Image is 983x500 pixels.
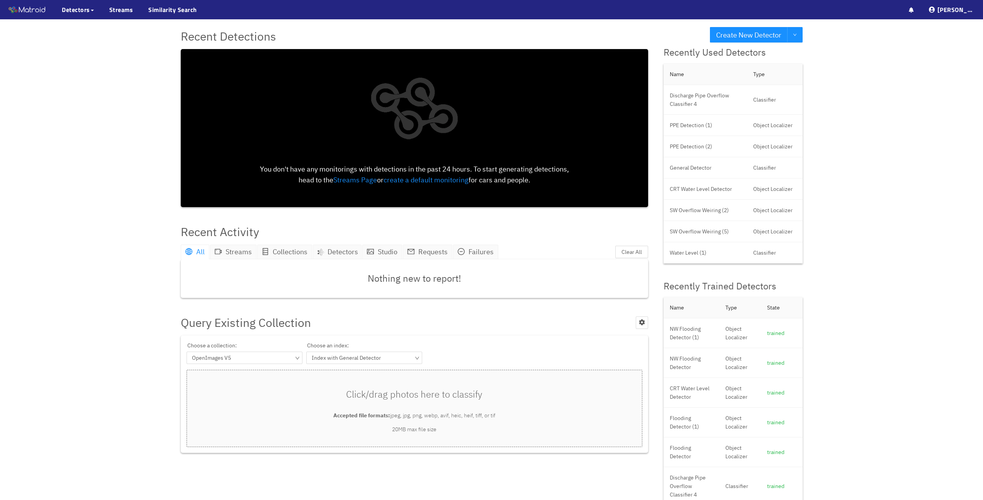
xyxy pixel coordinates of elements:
[377,175,384,184] span: or
[747,242,803,264] td: Classifier
[747,200,803,221] td: Object Localizer
[262,248,269,255] span: database
[192,387,637,402] p: Click/drag photos here to classify
[664,115,747,136] td: PPE Detection (1)
[664,297,719,318] th: Name
[181,223,259,241] div: Recent Activity
[367,248,374,255] span: picture
[719,378,761,408] td: Object Localizer
[664,378,719,408] td: CRT Water Level Detector
[664,136,747,157] td: PPE Detection (2)
[747,221,803,242] td: Object Localizer
[362,55,466,164] img: logo_only_white.png
[747,64,803,85] th: Type
[767,482,796,490] div: trained
[719,408,761,437] td: Object Localizer
[767,359,796,367] div: trained
[767,388,796,397] div: trained
[306,341,422,352] span: Choose an index:
[458,248,465,255] span: minus-circle
[260,165,569,184] span: You don't have any monitorings with detections in the past 24 hours. To start generating detectio...
[664,242,747,264] td: Water Level (1)
[747,85,803,115] td: Classifier
[787,27,803,43] button: down
[226,247,252,256] span: Streams
[418,247,448,256] span: Requests
[761,297,803,318] th: State
[767,418,796,427] div: trained
[767,329,796,337] div: trained
[719,318,761,348] td: Object Localizer
[390,412,495,419] span: jpeg, jpg, png, webp, avif, heic, heif, tiff, or tif
[378,247,397,256] span: Studio
[215,248,222,255] span: video-camera
[747,157,803,179] td: Classifier
[664,348,719,378] td: NW Flooding Detector
[187,341,302,352] span: Choose a collection:
[664,408,719,437] td: Flooding Detector (1)
[664,221,747,242] td: SW Overflow Weiring (5)
[181,27,276,45] span: Recent Detections
[664,64,747,85] th: Name
[181,313,311,332] span: Query Existing Collection
[747,136,803,157] td: Object Localizer
[719,297,761,318] th: Type
[469,247,494,256] span: Failures
[191,352,298,364] span: OpenImages V5
[187,370,642,456] span: Click/drag photos here to classifyAccepted file formats:jpeg, jpg, png, webp, avif, heic, heif, t...
[664,437,719,467] td: Flooding Detector
[621,248,642,256] span: Clear All
[719,437,761,467] td: Object Localizer
[192,425,637,434] p: 20MB max file size
[407,248,414,255] span: mail
[196,247,205,256] span: All
[664,157,747,179] td: General Detector
[333,175,377,184] a: Streams Page
[664,279,803,294] div: Recently Trained Detectors
[664,318,719,348] td: NW Flooding Detector (1)
[148,5,197,14] a: Similarity Search
[109,5,133,14] a: Streams
[469,175,530,184] span: for cars and people.
[664,179,747,200] td: CRT Water Level Detector
[664,200,747,221] td: SW Overflow Weiring (2)
[767,448,796,456] div: trained
[615,246,648,258] button: Clear All
[181,259,648,298] div: Nothing new to report!
[664,45,803,60] div: Recently Used Detectors
[62,5,90,14] span: Detectors
[185,248,192,255] span: global
[716,29,781,41] span: Create New Detector
[747,115,803,136] td: Object Localizer
[710,27,788,43] button: Create New Detector
[793,33,797,37] span: down
[719,348,761,378] td: Object Localizer
[664,85,747,115] td: Discharge Pipe Overflow Classifier 4
[333,412,390,419] span: Accepted file formats:
[311,352,418,364] span: Index with General Detector
[273,247,307,256] span: Collections
[328,247,358,257] span: Detectors
[747,179,803,200] td: Object Localizer
[384,175,469,184] a: create a default monitoring
[8,4,46,16] img: Matroid logo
